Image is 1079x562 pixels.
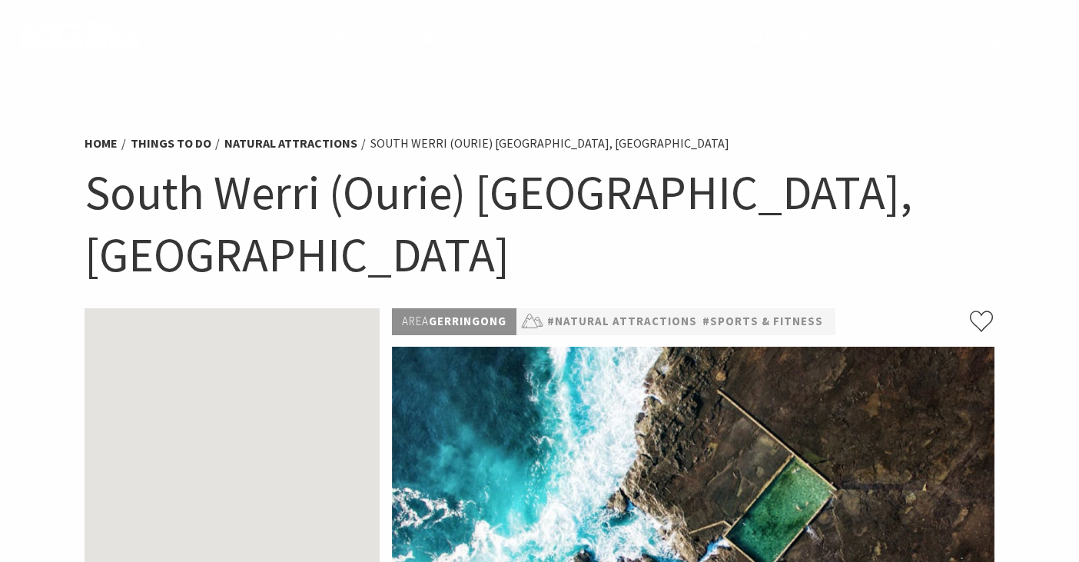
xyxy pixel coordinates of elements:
[669,29,704,48] span: Plan
[18,18,141,61] img: Kiama Logo
[131,135,211,151] a: Things To Do
[547,312,697,331] a: #Natural Attractions
[384,29,483,48] span: Destinations
[734,29,809,48] span: What’s On
[299,27,928,52] nav: Main Menu
[314,29,354,48] span: Home
[85,161,994,285] h1: South Werri (Ourie) [GEOGRAPHIC_DATA], [GEOGRAPHIC_DATA]
[513,29,547,48] span: Stay
[840,29,913,48] span: Book now
[577,29,638,48] span: See & Do
[402,314,429,328] span: Area
[392,308,516,335] p: Gerringong
[370,134,729,154] li: South Werri (Ourie) [GEOGRAPHIC_DATA], [GEOGRAPHIC_DATA]
[224,135,357,151] a: Natural Attractions
[85,135,118,151] a: Home
[702,312,823,331] a: #Sports & Fitness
